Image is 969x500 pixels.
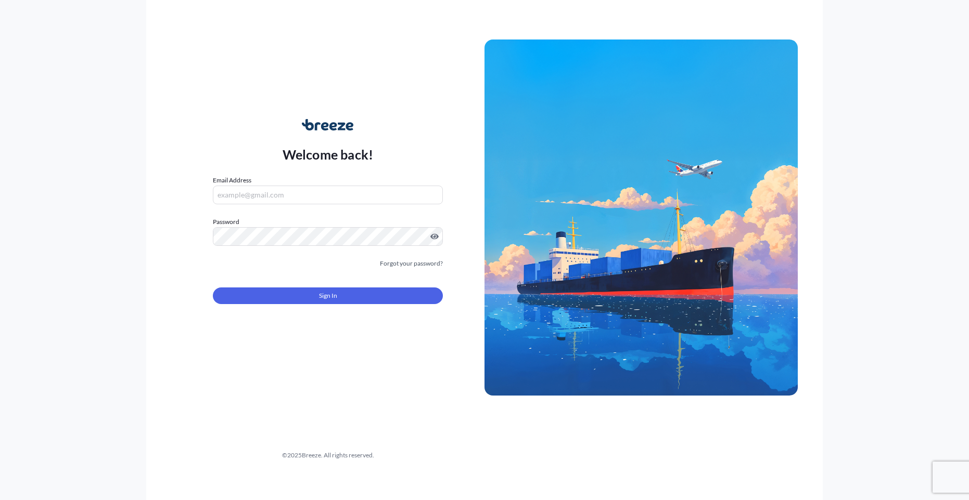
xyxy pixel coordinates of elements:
[430,232,439,241] button: Show password
[380,258,443,269] a: Forgot your password?
[171,450,484,460] div: © 2025 Breeze. All rights reserved.
[213,217,443,227] label: Password
[213,186,443,204] input: example@gmail.com
[283,146,374,163] p: Welcome back!
[484,40,798,395] img: Ship illustration
[319,291,337,301] span: Sign In
[213,175,251,186] label: Email Address
[213,287,443,304] button: Sign In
